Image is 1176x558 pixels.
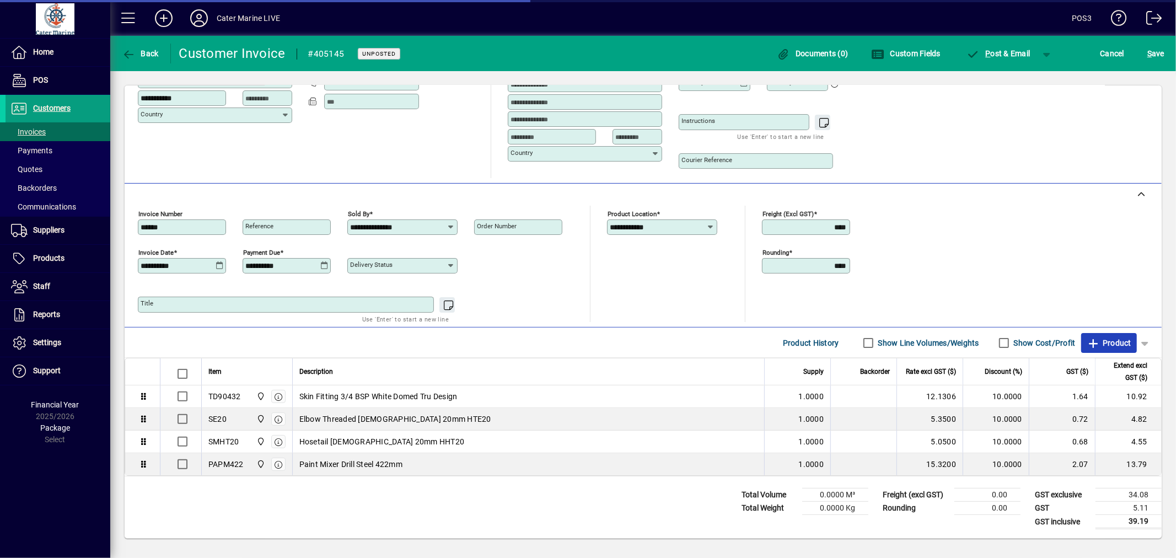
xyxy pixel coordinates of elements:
[6,357,110,385] a: Support
[681,156,732,164] mat-label: Courier Reference
[146,8,181,28] button: Add
[777,49,849,58] span: Documents (0)
[11,165,42,174] span: Quotes
[963,408,1029,431] td: 10.0000
[31,400,79,409] span: Financial Year
[254,413,266,425] span: Cater Marine
[608,210,657,218] mat-label: Product location
[1095,431,1161,453] td: 4.55
[348,210,369,218] mat-label: Sold by
[6,122,110,141] a: Invoices
[11,146,52,155] span: Payments
[860,366,890,378] span: Backorder
[963,431,1029,453] td: 10.0000
[736,489,802,502] td: Total Volume
[1029,453,1095,475] td: 2.07
[33,282,50,291] span: Staff
[6,67,110,94] a: POS
[181,8,217,28] button: Profile
[1138,2,1162,38] a: Logout
[966,49,1030,58] span: ost & Email
[299,391,458,402] span: Skin Fitting 3/4 BSP White Domed Tru Design
[208,414,227,425] div: SE20
[904,436,956,447] div: 5.0500
[33,104,71,112] span: Customers
[1081,333,1137,353] button: Product
[986,49,991,58] span: P
[11,127,46,136] span: Invoices
[33,47,53,56] span: Home
[308,45,345,63] div: #405145
[299,436,465,447] span: Hosetail [DEMOGRAPHIC_DATA] 20mm HHT20
[877,502,954,515] td: Rounding
[762,249,789,256] mat-label: Rounding
[33,310,60,319] span: Reports
[299,414,491,425] span: Elbow Threaded [DEMOGRAPHIC_DATA] 20mm HTE20
[1096,489,1162,502] td: 34.08
[778,333,844,353] button: Product History
[954,489,1021,502] td: 0.00
[208,366,222,378] span: Item
[362,50,396,57] span: Unposted
[6,141,110,160] a: Payments
[1102,360,1147,384] span: Extend excl GST ($)
[299,459,402,470] span: Paint Mixer Drill Steel 422mm
[954,502,1021,515] td: 0.00
[40,423,70,432] span: Package
[6,301,110,329] a: Reports
[511,149,533,157] mat-label: Country
[1095,408,1161,431] td: 4.82
[141,110,163,118] mat-label: Country
[1029,408,1095,431] td: 0.72
[985,366,1022,378] span: Discount (%)
[963,453,1029,475] td: 10.0000
[1012,337,1076,348] label: Show Cost/Profit
[1095,385,1161,408] td: 10.92
[6,273,110,301] a: Staff
[208,436,239,447] div: SMHT20
[1096,515,1162,529] td: 39.19
[138,249,174,256] mat-label: Invoice date
[1066,366,1088,378] span: GST ($)
[802,489,868,502] td: 0.0000 M³
[681,117,715,125] mat-label: Instructions
[1072,9,1092,27] div: POS3
[1103,2,1127,38] a: Knowledge Base
[33,254,65,262] span: Products
[1029,385,1095,408] td: 1.64
[762,210,814,218] mat-label: Freight (excl GST)
[6,217,110,244] a: Suppliers
[904,459,956,470] div: 15.3200
[1147,49,1152,58] span: S
[122,49,159,58] span: Back
[774,44,851,63] button: Documents (0)
[11,184,57,192] span: Backorders
[906,366,956,378] span: Rate excl GST ($)
[254,436,266,448] span: Cater Marine
[217,9,280,27] div: Cater Marine LIVE
[110,44,171,63] app-page-header-button: Back
[904,391,956,402] div: 12.1306
[11,202,76,211] span: Communications
[254,458,266,470] span: Cater Marine
[33,226,65,234] span: Suppliers
[877,489,954,502] td: Freight (excl GST)
[1029,502,1096,515] td: GST
[350,261,393,269] mat-label: Delivery status
[1087,334,1131,352] span: Product
[799,436,824,447] span: 1.0000
[876,337,979,348] label: Show Line Volumes/Weights
[736,502,802,515] td: Total Weight
[119,44,162,63] button: Back
[1029,431,1095,453] td: 0.68
[243,249,280,256] mat-label: Payment due
[1145,44,1167,63] button: Save
[963,385,1029,408] td: 10.0000
[245,222,273,230] mat-label: Reference
[6,329,110,357] a: Settings
[871,49,941,58] span: Custom Fields
[208,459,244,470] div: PAPM422
[738,130,824,143] mat-hint: Use 'Enter' to start a new line
[1098,44,1127,63] button: Cancel
[6,197,110,216] a: Communications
